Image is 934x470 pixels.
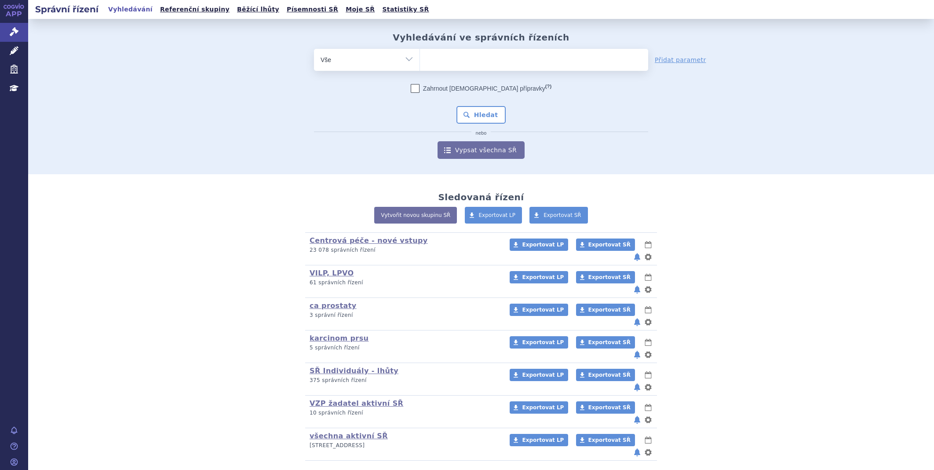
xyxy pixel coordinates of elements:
a: Exportovat LP [510,434,568,446]
a: všechna aktivní SŘ [310,432,388,440]
button: nastavení [644,447,653,458]
span: Exportovat LP [522,372,564,378]
a: Exportovat SŘ [576,271,635,283]
span: Exportovat SŘ [588,339,631,345]
p: 375 správních řízení [310,377,498,384]
span: Exportovat SŘ [588,404,631,411]
a: Exportovat LP [510,336,568,349]
h2: Správní řízení [28,3,106,15]
span: Exportovat SŘ [544,212,581,218]
a: Exportovat LP [465,207,522,224]
button: lhůty [644,402,653,413]
a: Exportovat SŘ [529,207,588,224]
a: Vypsat všechna SŘ [438,141,525,159]
span: Exportovat SŘ [588,437,631,443]
button: notifikace [633,317,642,327]
a: VZP žadatel aktivní SŘ [310,399,403,408]
label: Zahrnout [DEMOGRAPHIC_DATA] přípravky [411,84,551,93]
button: nastavení [644,415,653,425]
a: Exportovat SŘ [576,401,635,414]
p: 23 078 správních řízení [310,246,498,254]
button: Hledat [456,106,506,124]
i: nebo [471,131,491,136]
a: Referenční skupiny [157,4,232,15]
span: Exportovat LP [522,404,564,411]
button: lhůty [644,239,653,250]
button: lhůty [644,435,653,445]
a: Přidat parametr [655,55,706,64]
a: Exportovat SŘ [576,336,635,349]
a: Exportovat SŘ [576,434,635,446]
a: Běžící lhůty [234,4,282,15]
span: Exportovat LP [522,307,564,313]
a: Exportovat SŘ [576,239,635,251]
a: Písemnosti SŘ [284,4,341,15]
span: Exportovat SŘ [588,372,631,378]
h2: Vyhledávání ve správních řízeních [393,32,569,43]
p: [STREET_ADDRESS] [310,442,498,449]
button: notifikace [633,382,642,393]
button: nastavení [644,284,653,295]
button: lhůty [644,305,653,315]
button: nastavení [644,252,653,262]
button: lhůty [644,272,653,283]
button: notifikace [633,252,642,262]
h2: Sledovaná řízení [438,192,524,202]
a: SŘ Individuály - lhůty [310,367,398,375]
a: Exportovat SŘ [576,304,635,316]
button: notifikace [633,284,642,295]
span: Exportovat LP [522,437,564,443]
a: Exportovat LP [510,401,568,414]
a: Exportovat LP [510,304,568,316]
p: 5 správních řízení [310,344,498,352]
abbr: (?) [545,84,551,89]
span: Exportovat SŘ [588,274,631,280]
a: karcinom prsu [310,334,368,342]
button: lhůty [644,370,653,380]
span: Exportovat LP [522,274,564,280]
button: nastavení [644,349,653,360]
span: Exportovat LP [522,242,564,248]
p: 3 správní řízení [310,312,498,319]
span: Exportovat LP [479,212,516,218]
a: Vytvořit novou skupinu SŘ [374,207,457,224]
p: 10 správních řízení [310,409,498,417]
span: Exportovat SŘ [588,307,631,313]
a: Centrová péče - nové vstupy [310,236,428,245]
a: Exportovat SŘ [576,369,635,381]
a: Exportovat LP [510,239,568,251]
a: VILP, LPVO [310,269,354,277]
a: Vyhledávání [106,4,155,15]
span: Exportovat SŘ [588,242,631,248]
button: notifikace [633,349,642,360]
button: notifikace [633,415,642,425]
a: Exportovat LP [510,271,568,283]
a: Statistiky SŘ [379,4,431,15]
button: lhůty [644,337,653,348]
button: nastavení [644,317,653,327]
button: notifikace [633,447,642,458]
button: nastavení [644,382,653,393]
a: Moje SŘ [343,4,377,15]
p: 61 správních řízení [310,279,498,286]
a: ca prostaty [310,301,357,310]
a: Exportovat LP [510,369,568,381]
span: Exportovat LP [522,339,564,345]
